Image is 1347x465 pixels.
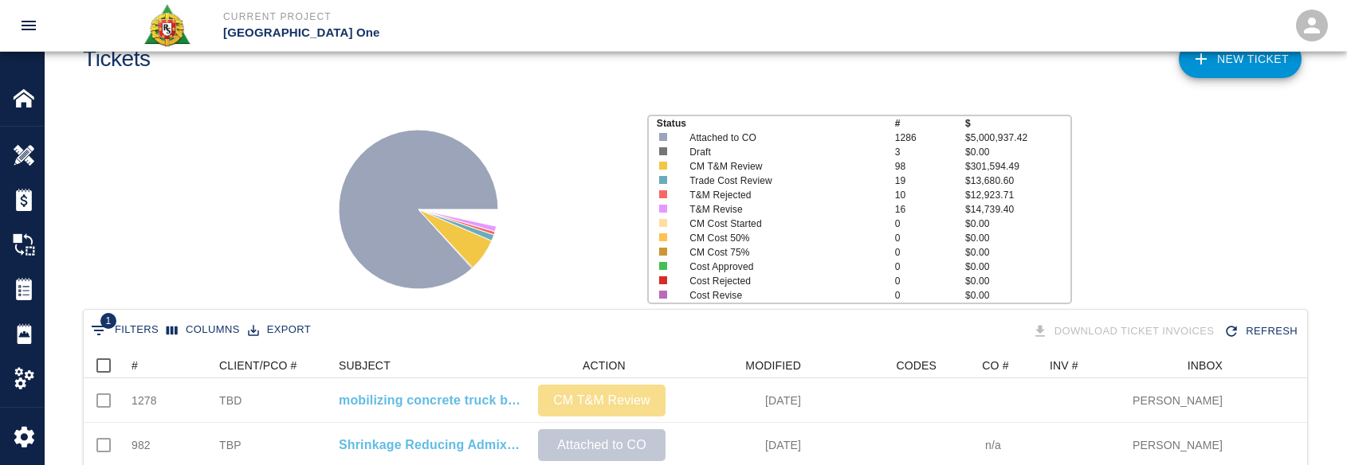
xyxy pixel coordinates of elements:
[895,231,965,245] p: 0
[895,274,965,288] p: 0
[965,202,1070,217] p: $14,739.40
[965,116,1070,131] p: $
[985,437,1001,453] div: n/a
[339,391,522,410] a: mobilizing concrete truck by HH hoist. Discharging concrete into buggies and transporting concret...
[1042,353,1133,378] div: INV #
[143,3,191,48] img: Roger & Sons Concrete
[689,231,874,245] p: CM Cost 50%
[895,202,965,217] p: 16
[895,260,965,274] p: 0
[895,217,965,231] p: 0
[583,353,626,378] div: ACTION
[965,274,1070,288] p: $0.00
[673,378,809,423] div: [DATE]
[339,353,391,378] div: SUBJECT
[965,231,1070,245] p: $0.00
[530,353,673,378] div: ACTION
[689,217,874,231] p: CM Cost Started
[1179,40,1302,78] a: NEW TICKET
[895,245,965,260] p: 0
[895,131,965,145] p: 1286
[965,288,1070,303] p: $0.00
[895,288,965,303] p: 0
[223,24,760,42] p: [GEOGRAPHIC_DATA] One
[244,318,315,342] button: Export
[1050,353,1078,378] div: INV #
[673,353,809,378] div: MODIFIED
[689,274,874,288] p: Cost Rejected
[163,318,244,342] button: Select columns
[809,353,944,378] div: CODES
[657,116,895,131] p: Status
[689,260,874,274] p: Cost Approved
[965,174,1070,188] p: $13,680.60
[965,217,1070,231] p: $0.00
[83,46,151,72] h1: Tickets
[689,159,874,174] p: CM T&M Review
[544,436,659,455] p: Attached to CO
[745,353,801,378] div: MODIFIED
[10,6,48,45] button: open drawer
[1029,318,1221,346] div: Tickets download in groups of 15
[982,353,1008,378] div: CO #
[965,188,1070,202] p: $12,923.71
[895,159,965,174] p: 98
[965,260,1070,274] p: $0.00
[689,174,874,188] p: Trade Cost Review
[219,393,242,408] div: TBD
[1133,378,1231,423] div: [PERSON_NAME]
[895,174,965,188] p: 19
[211,353,331,378] div: CLIENT/PCO #
[689,145,874,159] p: Draft
[689,245,874,260] p: CM Cost 75%
[965,245,1070,260] p: $0.00
[544,391,659,410] p: CM T&M Review
[1220,318,1304,346] button: Refresh
[87,318,163,343] button: Show filters
[132,437,151,453] div: 982
[1133,353,1231,378] div: INBOX
[895,116,965,131] p: #
[689,288,874,303] p: Cost Revise
[1267,389,1347,465] iframe: Chat Widget
[100,313,116,329] span: 1
[1220,318,1304,346] div: Refresh the list
[895,145,965,159] p: 3
[331,353,530,378] div: SUBJECT
[219,437,242,453] div: TBP
[965,131,1070,145] p: $5,000,937.42
[965,145,1070,159] p: $0.00
[896,353,937,378] div: CODES
[124,353,211,378] div: #
[223,10,760,24] p: Current Project
[895,188,965,202] p: 10
[689,131,874,145] p: Attached to CO
[689,188,874,202] p: T&M Rejected
[132,353,138,378] div: #
[944,353,1042,378] div: CO #
[689,202,874,217] p: T&M Revise
[132,393,157,408] div: 1278
[219,353,297,378] div: CLIENT/PCO #
[965,159,1070,174] p: $301,594.49
[1188,353,1223,378] div: INBOX
[339,436,522,455] a: Shrinkage Reducing Admixtures (SRA Mix) pours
